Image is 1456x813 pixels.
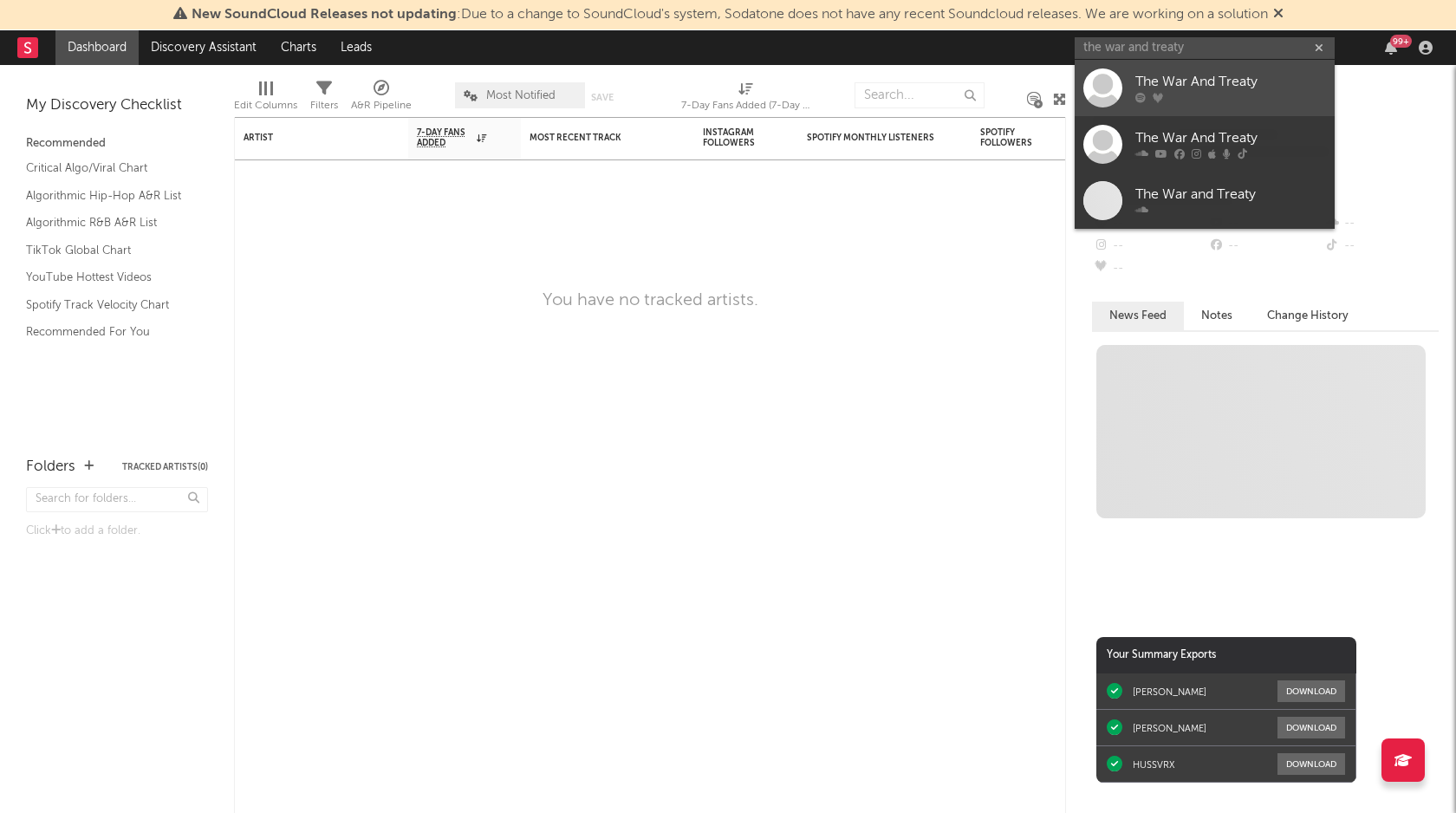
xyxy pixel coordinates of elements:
div: -- [1092,235,1207,257]
a: Critical Algo/Viral Chart [26,159,191,178]
div: Your Summary Exports [1096,637,1356,673]
button: News Feed [1092,302,1184,330]
a: Recommended For You [26,322,191,341]
div: My Discovery Checklist [26,95,208,116]
a: The War and Treaty [1075,172,1335,229]
div: Artist [244,133,374,143]
span: Most Notified [486,90,556,101]
a: Algorithmic R&B A&R List [26,213,191,232]
button: Download [1277,717,1345,738]
div: The War And Treaty [1135,128,1326,149]
div: -- [1323,235,1439,257]
div: 99 + [1390,35,1412,48]
div: [PERSON_NAME] [1133,722,1206,734]
div: You have no tracked artists. [543,290,758,311]
div: A&R Pipeline [351,95,412,116]
button: Change History [1250,302,1366,330]
div: 7-Day Fans Added (7-Day Fans Added) [681,74,811,124]
div: Click to add a folder. [26,521,208,542]
span: 7-Day Fans Added [417,127,472,148]
span: : Due to a change to SoundCloud's system, Sodatone does not have any recent Soundcloud releases. ... [192,8,1268,22]
div: A&R Pipeline [351,74,412,124]
div: Instagram Followers [703,127,764,148]
div: Spotify Followers [980,127,1041,148]
div: Edit Columns [234,95,297,116]
div: [PERSON_NAME] [1133,686,1206,698]
button: 99+ [1385,41,1397,55]
button: Save [591,93,614,102]
button: Tracked Artists(0) [122,463,208,472]
span: Dismiss [1273,8,1284,22]
a: TikTok Global Chart [26,241,191,260]
input: Search for artists [1075,37,1335,59]
input: Search for folders... [26,487,208,512]
div: -- [1207,235,1323,257]
button: Download [1277,753,1345,775]
a: YouTube Hottest Videos [26,268,191,287]
div: Most Recent Track [530,133,660,143]
div: Edit Columns [234,74,297,124]
div: -- [1092,257,1207,280]
button: Download [1277,680,1345,702]
div: Spotify Monthly Listeners [807,133,937,143]
a: Algorithmic Hip-Hop A&R List [26,186,191,205]
div: The War And Treaty [1135,72,1326,93]
a: The War And Treaty [1075,60,1335,116]
a: Leads [328,30,384,65]
a: Discovery Assistant [139,30,269,65]
a: Charts [269,30,328,65]
button: Notes [1184,302,1250,330]
div: Folders [26,457,75,478]
input: Search... [855,82,985,108]
div: HUSSVRX [1133,758,1175,771]
div: -- [1323,212,1439,235]
div: The War and Treaty [1135,185,1326,205]
span: New SoundCloud Releases not updating [192,8,457,22]
a: Dashboard [55,30,139,65]
div: Filters [310,74,338,124]
div: Recommended [26,133,208,154]
a: The War And Treaty [1075,116,1335,172]
a: Spotify Track Velocity Chart [26,296,191,315]
div: Filters [310,95,338,116]
div: 7-Day Fans Added (7-Day Fans Added) [681,95,811,116]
